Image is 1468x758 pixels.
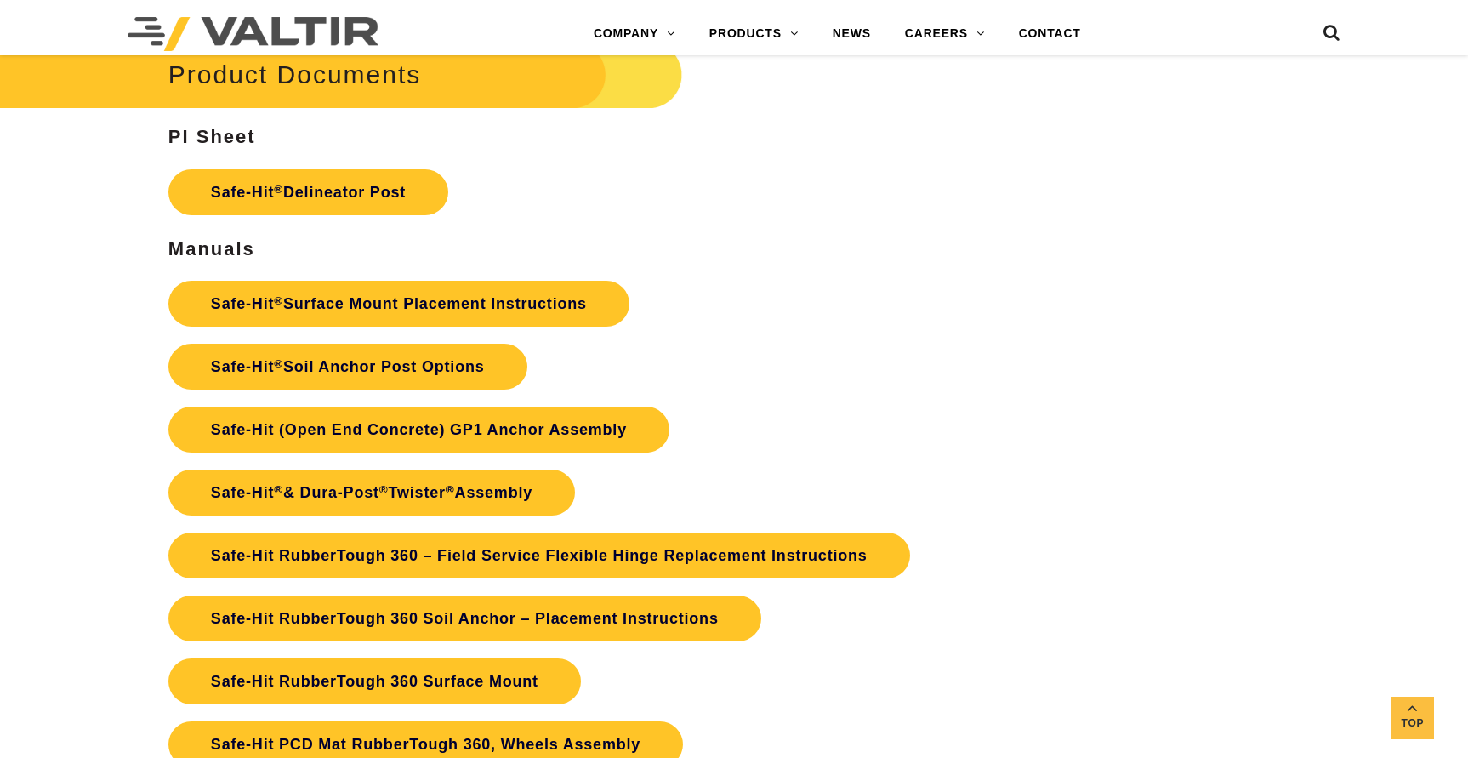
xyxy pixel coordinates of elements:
[168,470,575,516] a: Safe-Hit®& Dura-Post®Twister®Assembly
[379,483,389,496] sup: ®
[168,658,581,704] a: Safe-Hit RubberTough 360 Surface Mount
[168,533,910,578] a: Safe-Hit RubberTough 360 – Field Service Flexible Hinge Replacement Instructions
[168,344,527,390] a: Safe-Hit®Soil Anchor Post Options
[168,169,448,215] a: Safe-Hit®Delineator Post
[168,596,761,641] a: Safe-Hit RubberTough 360 Soil Anchor – Placement Instructions
[168,126,256,147] strong: PI Sheet
[128,17,378,51] img: Valtir
[1002,17,1098,51] a: CONTACT
[168,407,669,453] a: Safe-Hit (Open End Concrete) GP1 Anchor Assembly
[274,483,283,496] sup: ®
[1391,697,1434,739] a: Top
[274,183,283,196] sup: ®
[168,281,629,327] a: Safe-Hit®Surface Mount Placement Instructions
[446,483,455,496] sup: ®
[692,17,816,51] a: PRODUCTS
[274,357,283,370] sup: ®
[816,17,888,51] a: NEWS
[274,294,283,307] sup: ®
[577,17,692,51] a: COMPANY
[168,238,255,259] strong: Manuals
[888,17,1002,51] a: CAREERS
[1391,714,1434,733] span: Top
